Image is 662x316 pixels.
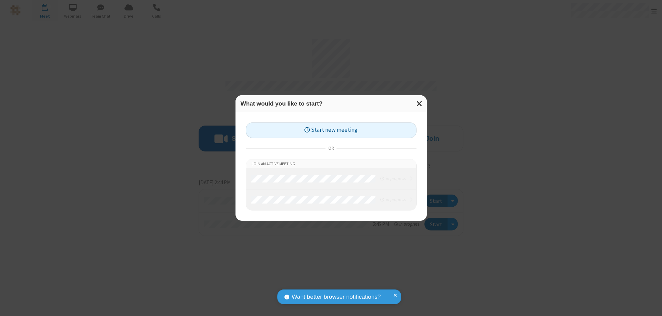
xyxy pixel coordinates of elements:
em: in progress [380,196,405,203]
span: or [325,144,337,153]
span: Want better browser notifications? [292,293,381,302]
button: Close modal [412,95,427,112]
li: Join an active meeting [246,159,416,168]
em: in progress [380,175,405,182]
button: Start new meeting [246,122,417,138]
h3: What would you like to start? [241,100,422,107]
